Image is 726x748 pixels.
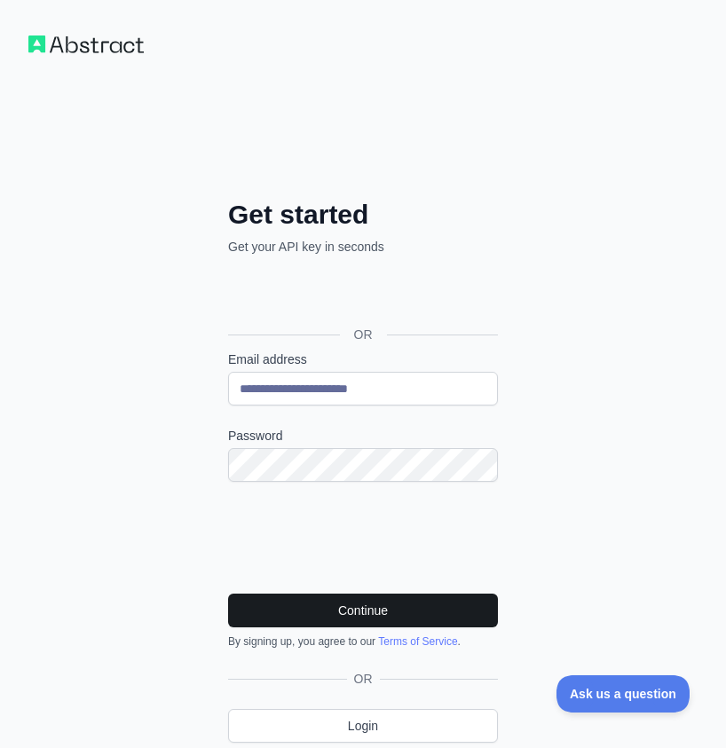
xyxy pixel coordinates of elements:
[219,275,503,314] iframe: Sign in with Google Button
[228,427,498,445] label: Password
[378,635,457,648] a: Terms of Service
[556,675,690,713] iframe: Toggle Customer Support
[28,35,144,53] img: Workflow
[347,670,380,688] span: OR
[228,350,498,368] label: Email address
[228,594,498,627] button: Continue
[228,199,498,231] h2: Get started
[228,238,498,256] p: Get your API key in seconds
[340,326,387,343] span: OR
[228,634,498,649] div: By signing up, you agree to our .
[228,503,498,572] iframe: reCAPTCHA
[228,709,498,743] a: Login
